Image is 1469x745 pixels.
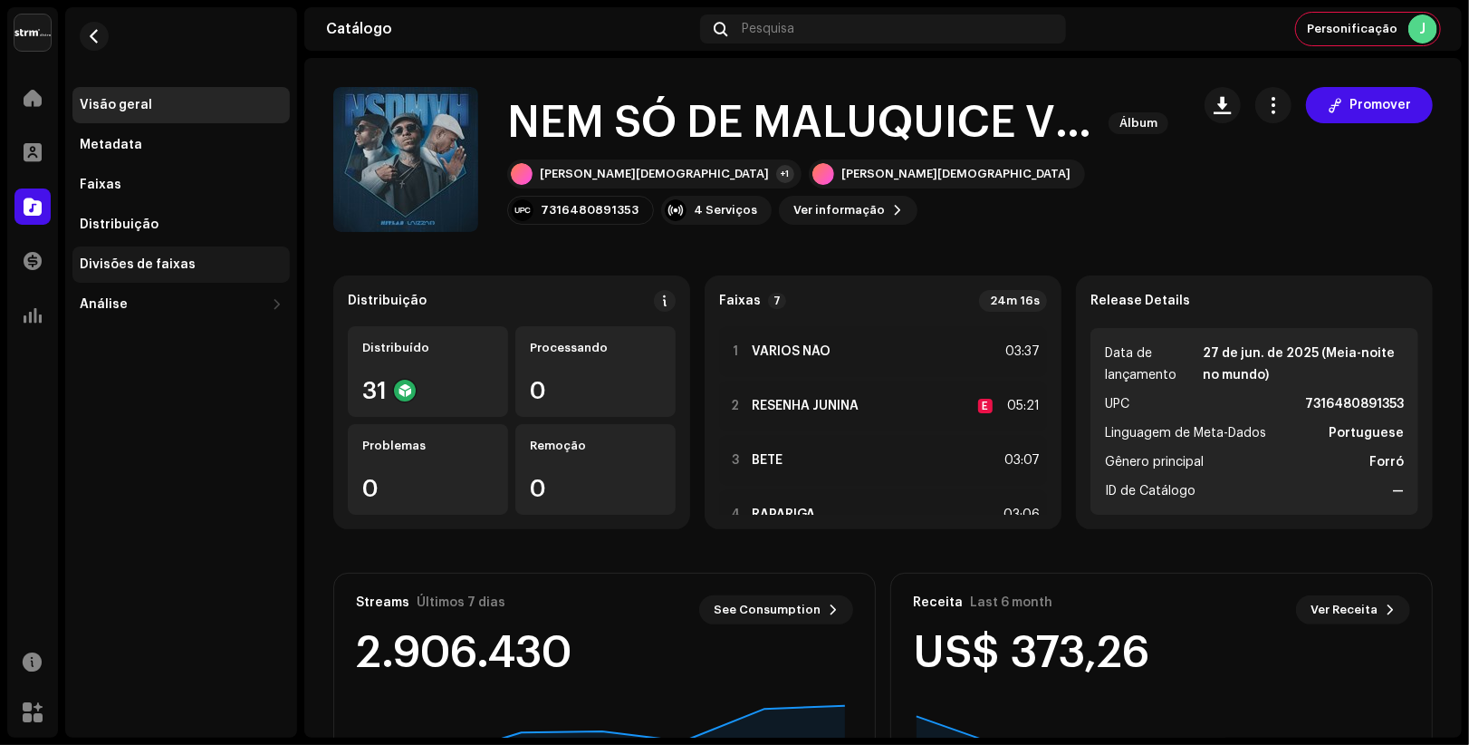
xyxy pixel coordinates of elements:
re-m-nav-item: Faixas [72,167,290,203]
re-m-nav-item: Metadata [72,127,290,163]
strong: VÁRIOS NÃO [752,344,831,359]
button: Ver informação [779,196,917,225]
span: Ver Receita [1311,592,1378,628]
div: Streams [356,595,409,610]
div: Metadata [80,138,142,152]
span: Data de lançamento [1105,343,1199,386]
div: 4 Serviços [694,203,757,218]
strong: Faixas [719,294,761,308]
div: J [1408,15,1437,44]
div: +1 [776,165,794,183]
div: Remoção [530,439,661,453]
div: Distribuição [348,294,427,308]
span: Álbum [1109,112,1168,134]
re-m-nav-item: Visão geral [72,87,290,123]
div: 7316480891353 [541,203,638,218]
button: See Consumption [699,595,853,624]
re-m-nav-item: Divisões de faixas [72,247,290,283]
div: Problemas [362,439,494,453]
div: [PERSON_NAME][DEMOGRAPHIC_DATA] [540,167,769,181]
strong: — [1392,480,1404,502]
span: Ver informação [793,192,885,228]
div: Divisões de faixas [80,257,196,272]
h1: NEM SÓ DE MALUQUICE VIVE O HOMEM [507,94,1094,152]
span: Pesquisa [743,22,795,36]
div: Catálogo [326,22,693,36]
strong: 7316480891353 [1305,393,1404,415]
div: Últimos 7 dias [417,595,505,610]
span: UPC [1105,393,1129,415]
re-m-nav-item: Distribuição [72,207,290,243]
div: Faixas [80,178,121,192]
span: See Consumption [714,592,821,628]
div: [PERSON_NAME][DEMOGRAPHIC_DATA] [841,167,1071,181]
span: Linguagem de Meta-Dados [1105,422,1266,444]
div: Distribuição [80,218,158,232]
div: Visão geral [80,98,152,112]
strong: BETE [752,453,783,468]
div: Distribuído [362,341,494,355]
span: Promover [1349,87,1411,123]
div: 03:37 [1000,341,1040,363]
p-badge: 7 [768,293,786,309]
div: Receita [913,595,963,610]
button: Ver Receita [1296,595,1410,624]
div: 05:21 [1000,395,1040,417]
div: 03:06 [1000,504,1040,526]
div: E [978,399,993,413]
strong: RESENHA JUNINA [752,399,859,413]
img: 408b884b-546b-4518-8448-1008f9c76b02 [14,15,51,51]
div: Análise [80,297,128,312]
span: ID de Catálogo [1105,480,1195,502]
strong: Portuguese [1329,422,1404,444]
strong: Release Details [1090,294,1190,308]
strong: RAPARIGA [752,508,815,522]
button: Promover [1306,87,1433,123]
strong: 27 de jun. de 2025 (Meia-noite no mundo) [1203,343,1404,386]
div: 24m 16s [979,290,1047,312]
div: Last 6 month [970,595,1052,610]
div: Processando [530,341,661,355]
re-m-nav-dropdown: Análise [72,286,290,323]
strong: Forró [1369,451,1404,473]
span: Personificação [1307,22,1397,36]
div: 03:07 [1000,450,1040,471]
span: Gênero principal [1105,451,1204,473]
